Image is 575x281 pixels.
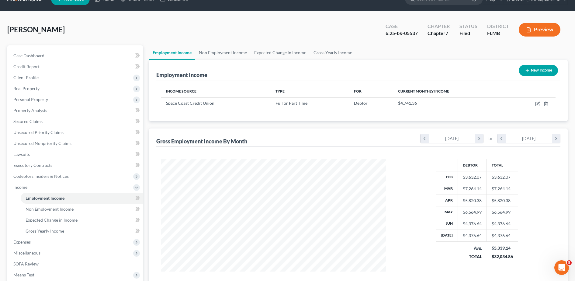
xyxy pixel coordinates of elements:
[429,134,475,143] div: [DATE]
[487,218,518,230] td: $4,376.64
[506,134,552,143] div: [DATE]
[463,245,482,251] div: Avg.
[21,215,143,226] a: Expected Change in Income
[275,100,307,106] span: Full or Part Time
[487,206,518,218] td: $6,564.99
[9,105,143,116] a: Property Analysis
[149,45,195,60] a: Employment Income
[26,217,78,223] span: Expected Change in Income
[398,89,449,93] span: Current Monthly Income
[386,23,418,30] div: Case
[9,138,143,149] a: Unsecured Nonpriority Claims
[9,127,143,138] a: Unsecured Priority Claims
[488,135,492,142] span: to
[463,186,482,192] div: $7,264.14
[497,134,506,143] i: chevron_left
[354,89,362,93] span: For
[463,221,482,227] div: $4,376.64
[436,218,458,230] th: Jun
[519,65,558,76] button: New Income
[9,258,143,269] a: SOFA Review
[13,75,39,80] span: Client Profile
[166,89,196,93] span: Income Source
[9,61,143,72] a: Credit Report
[13,53,44,58] span: Case Dashboard
[552,134,560,143] i: chevron_right
[436,171,458,183] th: Feb
[9,116,143,127] a: Secured Claims
[7,25,65,34] span: [PERSON_NAME]
[21,204,143,215] a: Non Employment Income
[195,45,251,60] a: Non Employment Income
[13,97,48,102] span: Personal Property
[554,260,569,275] iframe: Intercom live chat
[156,138,247,145] div: Gross Employment Income By Month
[9,149,143,160] a: Lawsuits
[436,183,458,195] th: Mar
[13,272,34,277] span: Means Test
[487,23,509,30] div: District
[21,226,143,237] a: Gross Yearly Income
[26,206,74,212] span: Non Employment Income
[13,108,47,113] span: Property Analysis
[487,30,509,37] div: FLMB
[436,206,458,218] th: May
[13,174,69,179] span: Codebtors Insiders & Notices
[26,228,64,234] span: Gross Yearly Income
[13,152,30,157] span: Lawsuits
[567,260,572,265] span: 5
[13,163,52,168] span: Executory Contracts
[13,261,39,266] span: SOFA Review
[421,134,429,143] i: chevron_left
[9,50,143,61] a: Case Dashboard
[13,86,40,91] span: Real Property
[166,100,214,106] span: Space Coast Credit Union
[463,174,482,180] div: $3,632.07
[310,45,356,60] a: Gross Yearly Income
[13,119,43,124] span: Secured Claims
[13,130,64,135] span: Unsecured Priority Claims
[459,30,477,37] div: Filed
[487,183,518,195] td: $7,264.14
[463,254,482,260] div: TOTAL
[21,193,143,204] a: Employment Income
[428,30,450,37] div: Chapter
[26,195,64,201] span: Employment Income
[275,89,285,93] span: Type
[487,195,518,206] td: $5,820.38
[251,45,310,60] a: Expected Change in Income
[463,209,482,215] div: $6,564.99
[13,250,40,255] span: Miscellaneous
[13,141,71,146] span: Unsecured Nonpriority Claims
[459,23,477,30] div: Status
[398,100,417,106] span: $4,741.36
[436,230,458,241] th: [DATE]
[428,23,450,30] div: Chapter
[487,159,518,171] th: Total
[487,230,518,241] td: $4,376.64
[463,198,482,204] div: $5,820.38
[9,160,143,171] a: Executory Contracts
[487,171,518,183] td: $3,632.07
[458,159,487,171] th: Debtor
[386,30,418,37] div: 6:25-bk-05537
[463,233,482,239] div: $4,376.64
[492,245,513,251] div: $5,339.14
[445,30,448,36] span: 7
[436,195,458,206] th: Apr
[13,184,27,190] span: Income
[475,134,483,143] i: chevron_right
[13,64,40,69] span: Credit Report
[354,100,368,106] span: Debtor
[492,254,513,260] div: $32,034.86
[156,71,207,79] div: Employment Income
[519,23,560,37] button: Preview
[13,239,31,244] span: Expenses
